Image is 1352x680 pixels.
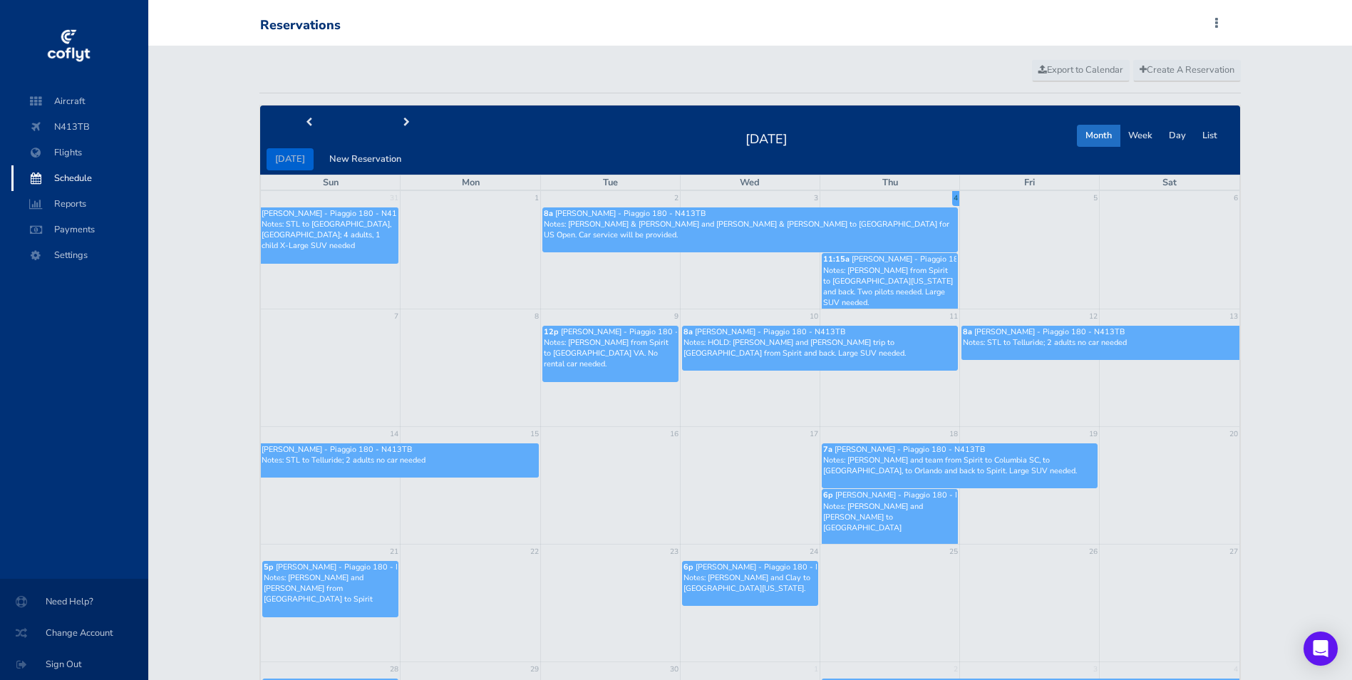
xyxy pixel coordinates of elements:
[1228,545,1239,559] a: 27
[808,427,820,441] a: 17
[529,545,540,559] a: 22
[26,140,134,165] span: Flights
[1038,63,1123,76] span: Export to Calendar
[673,191,680,205] a: 2
[952,662,959,676] a: 2
[321,148,410,170] button: New Reservation
[823,254,850,264] span: 11:15a
[323,176,339,189] span: Sun
[1228,309,1239,324] a: 13
[683,337,956,359] p: Notes: HOLD: [PERSON_NAME] and [PERSON_NAME] trip to [GEOGRAPHIC_DATA] from Spirit and back. Larg...
[561,326,711,337] span: [PERSON_NAME] - Piaggio 180 - N413TB
[683,572,817,594] p: Notes: [PERSON_NAME] and Clay to [GEOGRAPHIC_DATA][US_STATE].
[1024,176,1035,189] span: Fri
[555,208,706,219] span: [PERSON_NAME] - Piaggio 180 - N413TB
[1304,632,1338,666] div: Open Intercom Messenger
[533,309,540,324] a: 8
[683,326,693,337] span: 8a
[740,176,760,189] span: Wed
[1160,125,1194,147] button: Day
[835,444,985,455] span: [PERSON_NAME] - Piaggio 180 - N413TB
[1088,427,1099,441] a: 19
[45,25,92,68] img: coflyt logo
[963,326,972,337] span: 8a
[835,490,986,500] span: [PERSON_NAME] - Piaggio 180 - N413TB
[26,88,134,114] span: Aircraft
[808,545,820,559] a: 24
[358,112,456,134] button: next
[544,326,559,337] span: 12p
[823,501,956,534] p: Notes: [PERSON_NAME] and [PERSON_NAME] to [GEOGRAPHIC_DATA]
[808,309,820,324] a: 10
[974,326,1125,337] span: [PERSON_NAME] - Piaggio 180 - N413TB
[544,208,553,219] span: 8a
[1140,63,1234,76] span: Create A Reservation
[462,176,480,189] span: Mon
[388,662,400,676] a: 28
[1232,662,1239,676] a: 4
[529,662,540,676] a: 29
[1092,662,1099,676] a: 3
[260,112,358,134] button: prev
[388,545,400,559] a: 21
[737,128,796,148] h2: [DATE]
[17,589,131,614] span: Need Help?
[669,545,680,559] a: 23
[823,265,956,309] p: Notes: [PERSON_NAME] from Spirit to [GEOGRAPHIC_DATA][US_STATE] and back. Two pilots needed. Larg...
[26,191,134,217] span: Reports
[812,662,820,676] a: 1
[26,242,134,268] span: Settings
[1088,545,1099,559] a: 26
[276,562,426,572] span: [PERSON_NAME] - Piaggio 180 - N413TB
[683,562,693,572] span: 6p
[852,254,1002,264] span: [PERSON_NAME] - Piaggio 180 - N413TB
[26,165,134,191] span: Schedule
[823,444,832,455] span: 7a
[533,191,540,205] a: 1
[262,455,537,465] p: Notes: STL to Telluride; 2 adults no car needed
[17,620,131,646] span: Change Account
[823,490,833,500] span: 6p
[823,455,1096,476] p: Notes: [PERSON_NAME] and team from Spirit to Columbia SC, to [GEOGRAPHIC_DATA], to Orlando and ba...
[267,148,314,170] button: [DATE]
[262,208,412,219] span: [PERSON_NAME] - Piaggio 180 - N413TB
[948,309,959,324] a: 11
[812,191,820,205] a: 3
[1228,427,1239,441] a: 20
[673,309,680,324] a: 9
[544,337,677,370] p: Notes: [PERSON_NAME] from Spirit to [GEOGRAPHIC_DATA] VA. No rental car needed.
[952,191,959,205] a: 4
[393,309,400,324] a: 7
[1133,60,1241,81] a: Create A Reservation
[1032,60,1130,81] a: Export to Calendar
[1162,176,1177,189] span: Sat
[669,662,680,676] a: 30
[260,18,341,34] div: Reservations
[695,326,845,337] span: [PERSON_NAME] - Piaggio 180 - N413TB
[529,427,540,441] a: 15
[948,545,959,559] a: 25
[264,572,398,605] p: Notes: [PERSON_NAME] and [PERSON_NAME] from [GEOGRAPHIC_DATA] to Spirit
[262,219,398,252] p: Notes: STL to [GEOGRAPHIC_DATA], [GEOGRAPHIC_DATA]; 4 adults, 1 child X-Large SUV needed
[882,176,898,189] span: Thu
[544,219,957,240] p: Notes: [PERSON_NAME] & [PERSON_NAME] and [PERSON_NAME] & [PERSON_NAME] to [GEOGRAPHIC_DATA] for U...
[1092,191,1099,205] a: 5
[26,114,134,140] span: N413TB
[388,427,400,441] a: 14
[26,217,134,242] span: Payments
[1194,125,1226,147] button: List
[1120,125,1161,147] button: Week
[388,191,400,205] a: 31
[264,562,274,572] span: 5p
[963,337,1239,348] p: Notes: STL to Telluride; 2 adults no car needed
[1088,309,1099,324] a: 12
[1077,125,1120,147] button: Month
[262,444,412,455] span: [PERSON_NAME] - Piaggio 180 - N413TB
[669,427,680,441] a: 16
[17,651,131,677] span: Sign Out
[948,427,959,441] a: 18
[1232,191,1239,205] a: 6
[696,562,846,572] span: [PERSON_NAME] - Piaggio 180 - N413TB
[603,176,618,189] span: Tue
